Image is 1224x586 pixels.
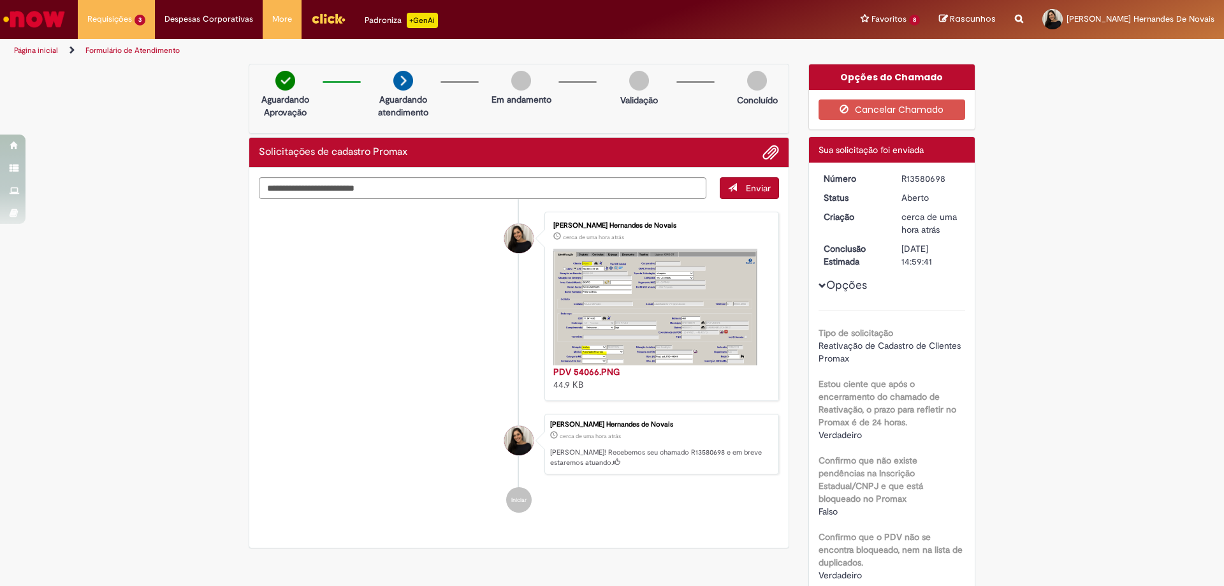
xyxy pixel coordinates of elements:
[164,13,253,26] span: Despesas Corporativas
[10,39,806,62] ul: Trilhas de página
[87,13,132,26] span: Requisições
[372,93,434,119] p: Aguardando atendimento
[504,224,534,253] div: Bianca Paina Hernandes de Novais
[550,421,772,429] div: [PERSON_NAME] Hernandes de Novais
[259,147,407,158] h2: Solicitações de cadastro Promax Histórico de tíquete
[819,531,963,568] b: Confirmo que o PDV não se encontra bloqueado, nem na lista de duplicados.
[901,210,961,236] div: 30/09/2025 10:59:32
[819,99,966,120] button: Cancelar Chamado
[762,144,779,161] button: Adicionar anexos
[272,13,292,26] span: More
[939,13,996,26] a: Rascunhos
[629,71,649,91] img: img-circle-grey.png
[746,182,771,194] span: Enviar
[407,13,438,28] p: +GenAi
[819,340,963,364] span: Reativação de Cadastro de Clientes Promax
[819,144,924,156] span: Sua solicitação foi enviada
[259,177,706,199] textarea: Digite sua mensagem aqui...
[871,13,907,26] span: Favoritos
[563,233,624,241] span: cerca de uma hora atrás
[504,426,534,455] div: Bianca Paina Hernandes de Novais
[492,93,551,106] p: Em andamento
[901,172,961,185] div: R13580698
[747,71,767,91] img: img-circle-grey.png
[819,378,956,428] b: Estou ciente que após o encerramento do chamado de Reativação, o prazo para refletir no Promax é ...
[365,13,438,28] div: Padroniza
[620,94,658,106] p: Validação
[819,506,838,517] span: Falso
[259,199,779,526] ul: Histórico de tíquete
[553,366,620,377] a: PDV 54066.PNG
[814,172,892,185] dt: Número
[720,177,779,199] button: Enviar
[550,448,772,467] p: [PERSON_NAME]! Recebemos seu chamado R13580698 e em breve estaremos atuando.
[819,455,923,504] b: Confirmo que não existe pendências na Inscrição Estadual/CNPJ e que está bloqueado no Promax
[85,45,180,55] a: Formulário de Atendimento
[511,71,531,91] img: img-circle-grey.png
[909,15,920,26] span: 8
[819,327,893,339] b: Tipo de solicitação
[393,71,413,91] img: arrow-next.png
[553,222,766,230] div: [PERSON_NAME] Hernandes de Novais
[560,432,621,440] span: cerca de uma hora atrás
[901,242,961,268] div: [DATE] 14:59:41
[819,429,862,441] span: Verdadeiro
[1,6,67,32] img: ServiceNow
[275,71,295,91] img: check-circle-green.png
[1067,13,1214,24] span: [PERSON_NAME] Hernandes De Novais
[814,210,892,223] dt: Criação
[14,45,58,55] a: Página inicial
[560,432,621,440] time: 30/09/2025 10:59:32
[737,94,778,106] p: Concluído
[563,233,624,241] time: 30/09/2025 10:58:37
[553,365,766,391] div: 44.9 KB
[311,9,346,28] img: click_logo_yellow_360x200.png
[254,93,316,119] p: Aguardando Aprovação
[814,191,892,204] dt: Status
[259,414,779,475] li: Bianca Paina Hernandes de Novais
[809,64,975,90] div: Opções do Chamado
[901,191,961,204] div: Aberto
[814,242,892,268] dt: Conclusão Estimada
[135,15,145,26] span: 3
[950,13,996,25] span: Rascunhos
[901,211,957,235] span: cerca de uma hora atrás
[819,569,862,581] span: Verdadeiro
